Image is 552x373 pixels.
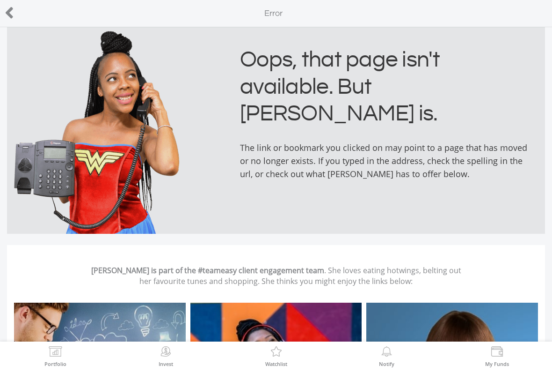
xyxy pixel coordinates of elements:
[264,7,283,20] label: Error
[159,346,173,359] img: Invest Now
[44,361,66,366] label: Portfolio
[379,361,394,366] label: Notify
[485,346,509,366] a: My Funds
[269,346,283,359] img: Watchlist
[379,346,394,366] a: Notify
[265,346,287,366] a: Watchlist
[44,346,66,366] a: Portfolio
[379,346,394,359] img: View Notifications
[159,361,173,366] label: Invest
[240,48,440,126] span: Oops, that page isn't available. But [PERSON_NAME] is.
[91,265,324,276] b: [PERSON_NAME] is part of the #teameasy client engagement team
[485,361,509,366] label: My Funds
[48,346,63,359] img: View Portfolio
[265,361,287,366] label: Watchlist
[490,346,504,359] img: View Funds
[88,256,465,287] div: . She loves eating hotwings, belting out her favourite tunes and shopping. She thinks you might e...
[240,141,534,180] p: The link or bookmark you clicked on may point to a page that has moved or no longer exists. If yo...
[159,346,173,366] a: Invest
